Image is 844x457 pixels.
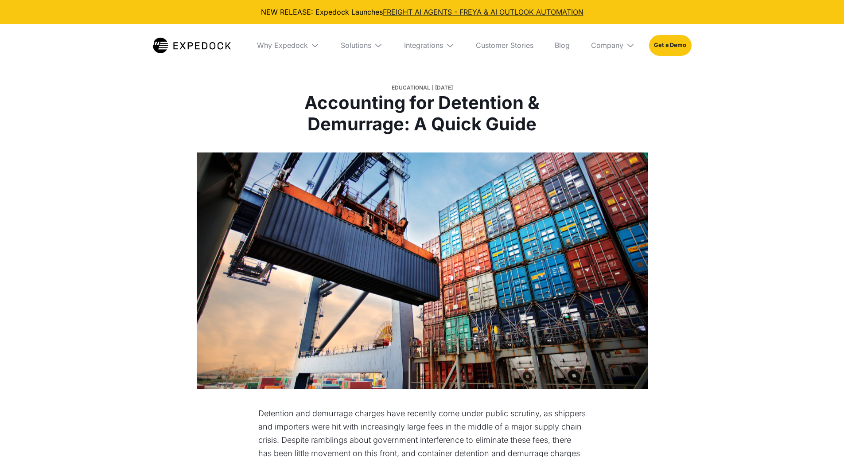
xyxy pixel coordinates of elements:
[435,83,453,92] div: [DATE]
[341,41,371,50] div: Solutions
[258,92,587,135] h1: Accounting for Detention & Demurrage: A Quick Guide
[334,24,390,66] div: Solutions
[404,41,443,50] div: Integrations
[548,24,577,66] a: Blog
[392,83,430,92] div: Educational
[257,41,308,50] div: Why Expedock
[649,35,691,55] a: Get a Demo
[397,24,462,66] div: Integrations
[383,8,583,16] a: FREIGHT AI AGENTS - FREYA & AI OUTLOOK AUTOMATION
[250,24,327,66] div: Why Expedock
[584,24,642,66] div: Company
[591,41,623,50] div: Company
[7,7,837,17] div: NEW RELEASE: Expedock Launches
[469,24,541,66] a: Customer Stories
